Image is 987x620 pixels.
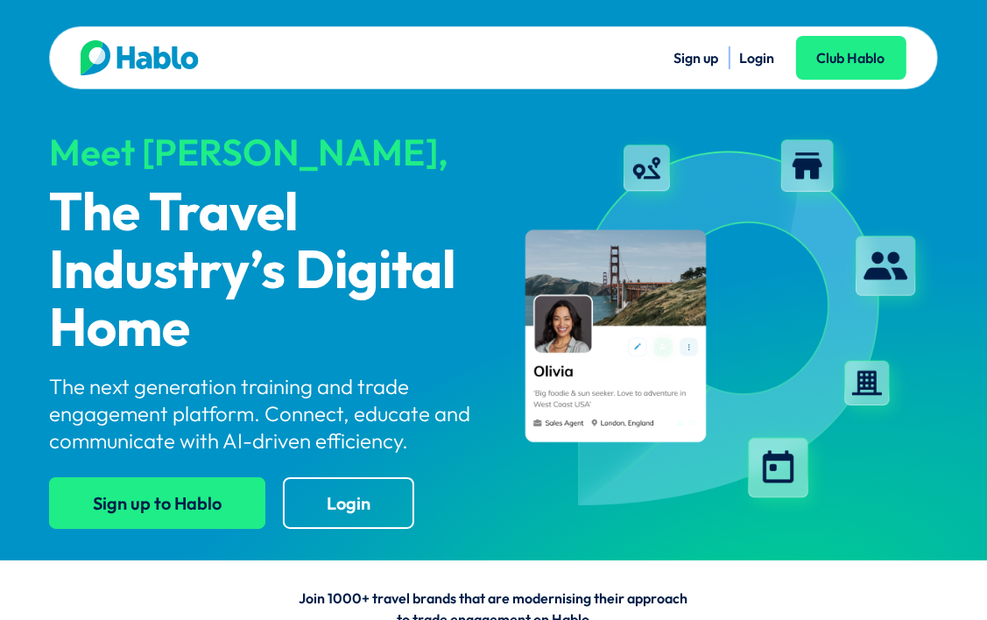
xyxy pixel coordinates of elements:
[81,40,199,75] img: Hablo logo main 2
[49,132,480,173] div: Meet [PERSON_NAME],
[507,127,938,521] img: hablo-profile-image
[283,477,414,529] a: Login
[740,49,775,67] a: Login
[49,186,480,359] p: The Travel Industry’s Digital Home
[49,477,265,529] a: Sign up to Hablo
[796,36,906,80] a: Club Hablo
[674,49,719,67] a: Sign up
[49,373,480,455] p: The next generation training and trade engagement platform. Connect, educate and communicate with...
